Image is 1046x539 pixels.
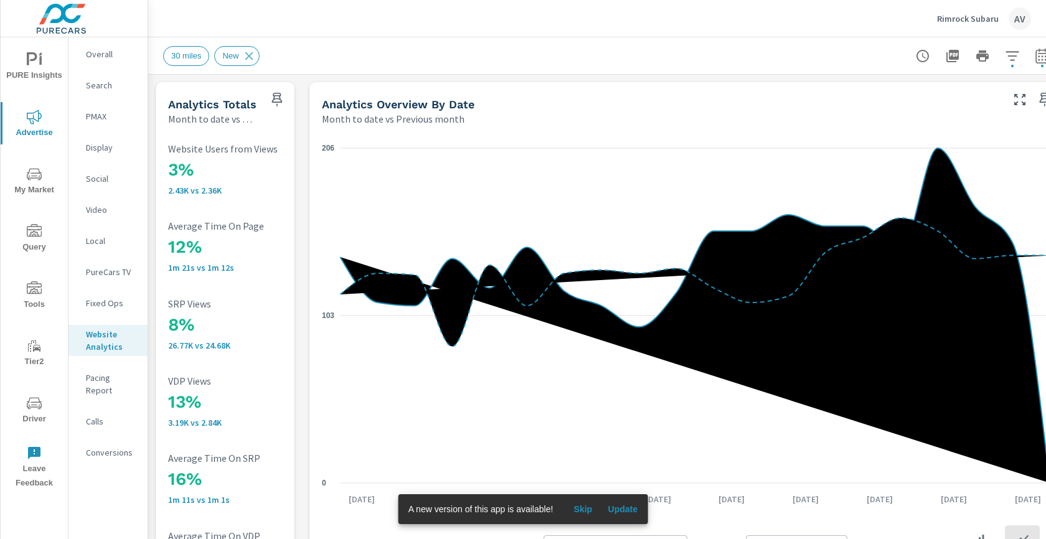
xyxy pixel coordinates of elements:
[1,37,68,495] div: nav menu
[68,200,148,219] div: Video
[940,44,965,68] button: "Export Report to PDF"
[168,111,257,126] p: Month to date vs Previous month
[4,224,64,255] span: Query
[710,493,753,505] p: [DATE]
[4,339,64,369] span: Tier2
[168,298,332,309] p: SRP Views
[68,368,148,400] div: Pacing Report
[68,325,148,356] div: Website Analytics
[408,504,554,514] span: A new version of this app is available!
[4,446,64,490] span: Leave Feedback
[970,44,995,68] button: Print Report
[322,311,334,320] text: 103
[4,396,64,426] span: Driver
[68,169,148,188] div: Social
[86,141,138,154] p: Display
[86,110,138,123] p: PMAX
[168,340,332,350] p: 26,769 vs 24,678
[322,144,334,152] text: 206
[784,493,827,505] p: [DATE]
[168,452,332,464] p: Average Time On SRP
[168,237,332,258] h3: 12%
[322,98,474,111] h5: Analytics Overview By Date
[608,504,638,515] span: Update
[4,167,64,197] span: My Market
[562,493,606,505] p: [DATE]
[214,46,260,66] div: New
[168,98,257,111] h5: Analytics Totals
[1010,90,1030,110] button: Make Fullscreen
[215,51,246,60] span: New
[86,235,138,247] p: Local
[937,13,999,24] p: Rimrock Subaru
[86,297,138,309] p: Fixed Ops
[164,51,209,60] span: 30 miles
[1009,7,1031,30] div: AV
[340,493,384,505] p: [DATE]
[168,143,332,154] p: Website Users from Views
[932,493,976,505] p: [DATE]
[488,493,532,505] p: [DATE]
[68,76,148,95] div: Search
[858,493,902,505] p: [DATE]
[1000,44,1025,68] button: Apply Filters
[322,111,464,126] p: Month to date vs Previous month
[168,418,332,428] p: 3,193 vs 2,835
[68,45,148,63] div: Overall
[86,372,138,396] p: Pacing Report
[86,415,138,428] p: Calls
[322,479,326,487] text: 0
[86,79,138,91] p: Search
[267,90,287,110] span: Save this to your personalized report
[68,294,148,312] div: Fixed Ops
[636,493,680,505] p: [DATE]
[86,266,138,278] p: PureCars TV
[86,328,138,353] p: Website Analytics
[168,314,332,335] h3: 8%
[4,52,64,83] span: PURE Insights
[4,281,64,312] span: Tools
[68,107,148,126] div: PMAX
[168,263,332,273] p: 1m 21s vs 1m 12s
[86,172,138,185] p: Social
[168,185,332,195] p: 2,432 vs 2,361
[68,412,148,431] div: Calls
[86,204,138,216] p: Video
[86,446,138,459] p: Conversions
[168,375,332,387] p: VDP Views
[4,110,64,140] span: Advertise
[168,495,332,505] p: 1m 11s vs 1m 1s
[568,504,598,515] span: Skip
[86,48,138,60] p: Overall
[168,469,332,490] h3: 16%
[168,220,332,232] p: Average Time On Page
[168,159,332,180] h3: 3%
[68,263,148,281] div: PureCars TV
[414,493,458,505] p: [DATE]
[168,391,332,413] h3: 13%
[68,138,148,157] div: Display
[563,499,603,519] button: Skip
[603,499,643,519] button: Update
[68,443,148,462] div: Conversions
[68,232,148,250] div: Local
